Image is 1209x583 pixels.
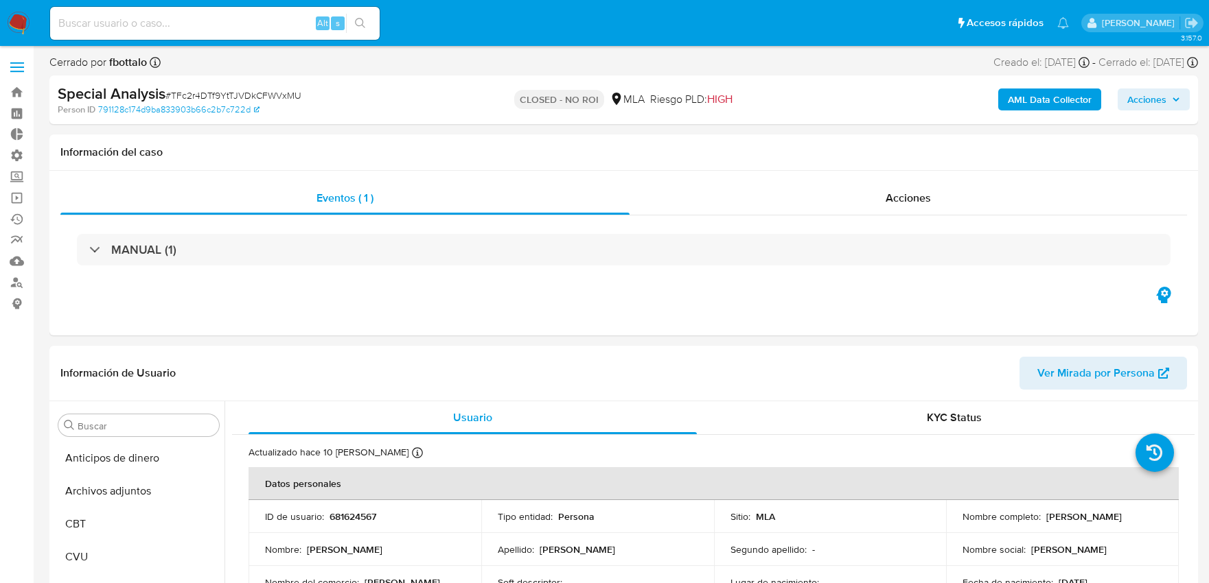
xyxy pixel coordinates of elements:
b: Person ID [58,104,95,116]
p: sandra.chabay@mercadolibre.com [1102,16,1179,29]
div: MANUAL (1) [77,234,1171,265]
p: Segundo apellido : [730,543,807,556]
p: Nombre completo : [963,510,1041,523]
span: Alt [317,16,328,29]
p: ID de usuario : [265,510,324,523]
span: Acciones [886,190,931,206]
b: fbottalo [106,54,147,70]
span: Acciones [1127,88,1166,110]
span: HIGH [707,91,733,107]
span: Accesos rápidos [967,16,1044,30]
span: Usuario [453,409,492,425]
p: 681624567 [330,510,376,523]
span: # TFc2r4DTf9YtTJVDkCFWVxMU [165,88,301,102]
button: search-icon [346,14,374,33]
button: AML Data Collector [998,88,1101,110]
p: [PERSON_NAME] [307,543,382,556]
h3: MANUAL (1) [111,242,176,257]
span: - [1092,55,1096,70]
button: Archivos adjuntos [53,475,224,508]
input: Buscar [78,420,214,432]
p: Nombre : [265,543,301,556]
p: [PERSON_NAME] [540,543,615,556]
b: AML Data Collector [1008,88,1092,110]
p: Persona [558,510,595,523]
button: Anticipos de dinero [53,442,224,475]
p: MLA [756,510,775,523]
p: [PERSON_NAME] [1046,510,1122,523]
b: Special Analysis [58,82,165,104]
button: Ver Mirada por Persona [1020,357,1187,390]
span: Cerrado por [49,55,147,70]
p: CLOSED - NO ROI [514,90,604,109]
span: KYC Status [927,409,982,425]
button: CVU [53,540,224,573]
span: s [336,16,340,29]
input: Buscar usuario o caso... [50,14,380,32]
th: Datos personales [249,467,1179,500]
div: Creado el: [DATE] [993,55,1090,70]
span: Eventos ( 1 ) [316,190,373,206]
span: Riesgo PLD: [650,92,733,107]
button: Acciones [1118,88,1190,110]
p: Actualizado hace 10 [PERSON_NAME] [249,446,408,459]
a: Notificaciones [1057,17,1069,29]
button: CBT [53,508,224,540]
h1: Información del caso [60,145,1187,159]
button: Buscar [64,420,75,431]
a: 791128c174d9ba833903b66c2b7c722d [98,104,260,116]
a: Salir [1184,16,1199,30]
p: Tipo entidad : [498,510,553,523]
div: MLA [610,92,645,107]
span: Ver Mirada por Persona [1037,357,1155,390]
p: Apellido : [498,543,534,556]
p: - [812,543,815,556]
p: Nombre social : [963,543,1026,556]
h1: Información de Usuario [60,366,176,380]
div: Cerrado el: [DATE] [1098,55,1198,70]
p: Sitio : [730,510,750,523]
p: [PERSON_NAME] [1031,543,1107,556]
